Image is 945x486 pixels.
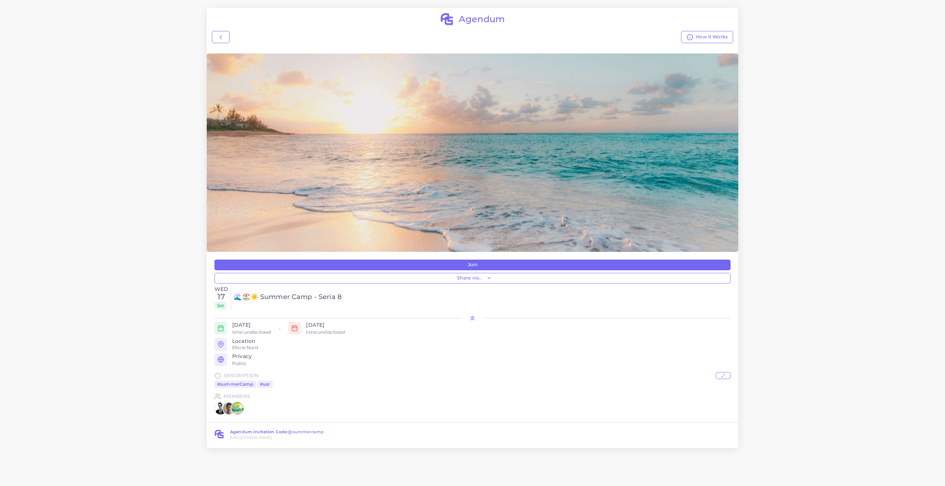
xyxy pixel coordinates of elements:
span: How It Works [696,35,728,39]
h6: Privacy [232,353,731,360]
span: @summercamp [288,429,324,434]
h6: Members [224,393,250,399]
h6: [DATE] [306,322,345,328]
span: #usr [257,381,273,388]
span: Join [468,263,478,267]
h2: Agendum [459,14,505,25]
i: undisclosed [318,329,345,335]
small: time: [232,329,271,335]
span: - [279,325,281,332]
button: Join [214,260,731,270]
button: Expand [716,372,731,379]
h6: Location [232,338,255,344]
span: #summerCamp [214,381,256,388]
h6: Wed [214,286,228,292]
a: Agendum [207,13,738,26]
span: Set [214,302,227,309]
span: [URL][DOMAIN_NAME] [230,435,324,440]
button: Share via.. [214,273,731,284]
i: undisclosed [244,329,271,335]
h3: 17 [214,292,228,301]
small: Public [232,361,247,366]
a: 🌊🏖️☀️ Summer Camp - Seria 8 [234,293,731,301]
small: Eforie Nord [232,344,258,351]
h6: [DATE] [232,322,271,328]
span: Agendum Invitation Code: [230,429,288,434]
a: How It Works [681,31,733,44]
a: ****Agendum Invitation Code:@summercamp[URL][DOMAIN_NAME] [207,428,738,443]
h6: Description [224,373,259,378]
small: time: [306,329,345,335]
